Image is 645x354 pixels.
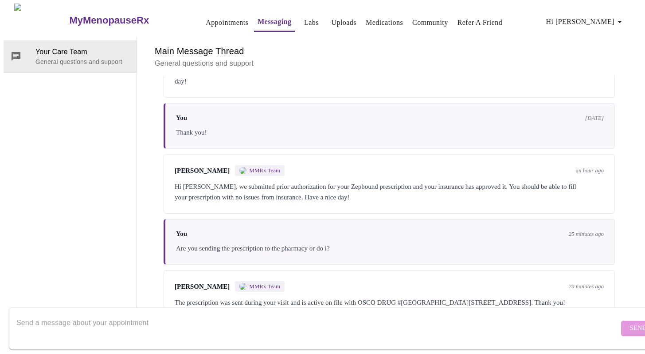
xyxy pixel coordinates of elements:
p: General questions and support [155,58,624,69]
button: Appointments [202,14,252,32]
span: [DATE] [585,115,604,122]
button: Uploads [328,14,360,32]
button: Hi [PERSON_NAME] [543,13,629,31]
h3: MyMenopauseRx [69,15,149,26]
div: The prescription was sent during your visit and is active on file with OSCO DRUG #[GEOGRAPHIC_DAT... [175,297,604,308]
img: MMRX [239,167,246,174]
span: 25 minutes ago [569,231,604,238]
h6: Main Message Thread [155,44,624,58]
div: Are you sending the prescription to the pharmacy or do i? [176,243,604,254]
a: MyMenopauseRx [68,5,184,36]
button: Refer a Friend [454,14,506,32]
a: Refer a Friend [457,16,503,29]
p: General questions and support [35,57,129,66]
div: Thank you! [176,127,604,138]
span: MMRx Team [249,167,280,174]
textarea: Send a message about your appointment [16,314,619,342]
span: Hi [PERSON_NAME] [546,16,625,28]
button: Medications [362,14,407,32]
a: Appointments [206,16,248,29]
img: MyMenopauseRx Logo [14,4,68,37]
a: Community [412,16,448,29]
div: Hello [PERSON_NAME], I have canceled that appointment for you. If you need any other assistance, ... [175,65,604,87]
span: You [176,230,187,238]
a: Labs [304,16,319,29]
a: Messaging [258,16,291,28]
div: Hi [PERSON_NAME], we submitted prior authorization for your Zepbound prescription and your insura... [175,181,604,203]
span: You [176,114,187,122]
span: [PERSON_NAME] [175,167,230,175]
span: an hour ago [575,167,604,174]
span: 20 minutes ago [569,283,604,290]
span: Your Care Team [35,47,129,57]
button: Community [409,14,452,32]
button: Labs [297,14,325,32]
img: MMRX [239,283,246,290]
button: Messaging [254,13,295,32]
div: Your Care TeamGeneral questions and support [4,40,137,72]
span: [PERSON_NAME] [175,283,230,290]
a: Medications [366,16,403,29]
span: MMRx Team [249,283,280,290]
a: Uploads [331,16,356,29]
